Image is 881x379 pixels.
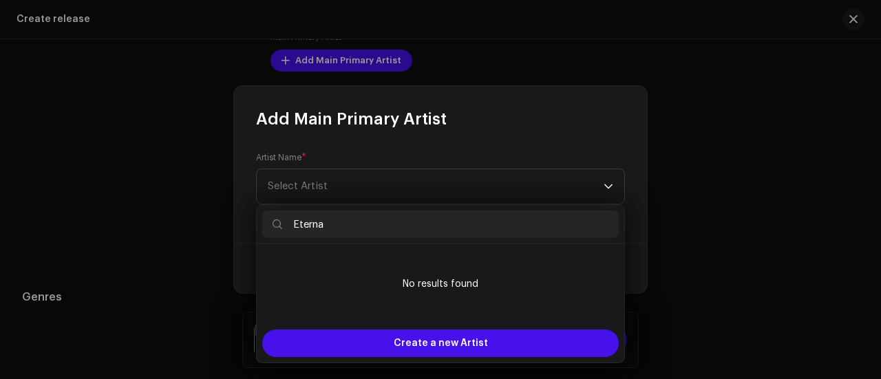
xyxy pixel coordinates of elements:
[262,250,619,318] li: No results found
[394,329,488,357] span: Create a new Artist
[256,108,447,130] span: Add Main Primary Artist
[257,244,624,324] ul: Option List
[256,152,306,163] label: Artist Name
[604,169,613,204] div: dropdown trigger
[268,181,328,191] span: Select Artist
[268,169,604,204] span: Select Artist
